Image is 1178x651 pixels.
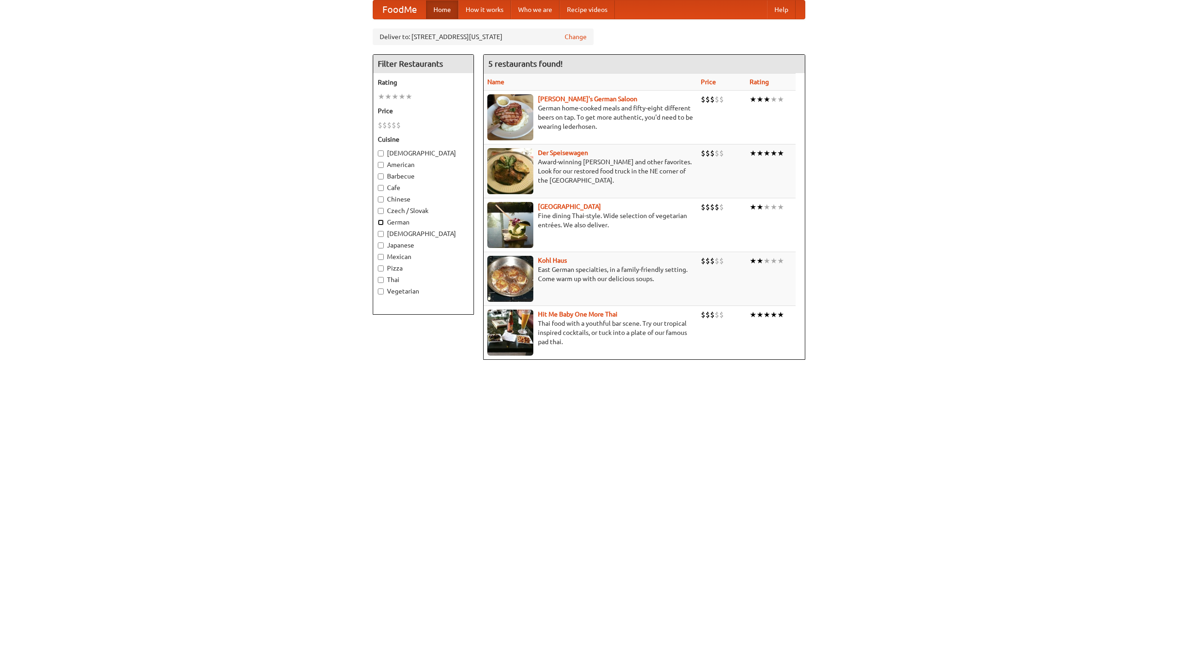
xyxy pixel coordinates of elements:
input: Japanese [378,242,384,248]
a: Kohl Haus [538,257,567,264]
a: Name [487,78,504,86]
li: $ [705,94,710,104]
img: satay.jpg [487,202,533,248]
label: Barbecue [378,172,469,181]
label: Japanese [378,241,469,250]
a: Hit Me Baby One More Thai [538,311,618,318]
li: ★ [770,310,777,320]
li: ★ [756,94,763,104]
li: ★ [777,148,784,158]
input: Czech / Slovak [378,208,384,214]
li: ★ [378,92,385,102]
a: [PERSON_NAME]'s German Saloon [538,95,637,103]
a: Home [426,0,458,19]
li: $ [715,94,719,104]
li: $ [701,94,705,104]
li: $ [710,310,715,320]
label: American [378,160,469,169]
a: Price [701,78,716,86]
h5: Price [378,106,469,115]
li: ★ [750,256,756,266]
li: $ [715,256,719,266]
label: Cafe [378,183,469,192]
ng-pluralize: 5 restaurants found! [488,59,563,68]
input: American [378,162,384,168]
li: ★ [763,148,770,158]
li: $ [719,310,724,320]
li: $ [715,310,719,320]
li: ★ [398,92,405,102]
li: $ [715,148,719,158]
li: $ [701,256,705,266]
img: kohlhaus.jpg [487,256,533,302]
li: $ [715,202,719,212]
li: $ [392,120,396,130]
li: ★ [763,310,770,320]
li: $ [710,256,715,266]
li: ★ [770,256,777,266]
input: Chinese [378,196,384,202]
label: Thai [378,275,469,284]
a: FoodMe [373,0,426,19]
li: ★ [756,202,763,212]
label: Pizza [378,264,469,273]
div: Deliver to: [STREET_ADDRESS][US_STATE] [373,29,594,45]
li: $ [701,148,705,158]
a: Change [565,32,587,41]
a: Help [767,0,796,19]
p: Fine dining Thai-style. Wide selection of vegetarian entrées. We also deliver. [487,211,693,230]
input: [DEMOGRAPHIC_DATA] [378,150,384,156]
li: ★ [777,94,784,104]
b: [GEOGRAPHIC_DATA] [538,203,601,210]
input: Pizza [378,265,384,271]
li: ★ [750,148,756,158]
p: East German specialties, in a family-friendly setting. Come warm up with our delicious soups. [487,265,693,283]
li: $ [701,310,705,320]
label: Chinese [378,195,469,204]
input: German [378,219,384,225]
li: ★ [763,94,770,104]
li: $ [705,310,710,320]
p: Thai food with a youthful bar scene. Try our tropical inspired cocktails, or tuck into a plate of... [487,319,693,346]
li: $ [387,120,392,130]
li: $ [705,202,710,212]
li: $ [710,148,715,158]
a: Rating [750,78,769,86]
li: $ [382,120,387,130]
li: ★ [756,256,763,266]
a: Der Speisewagen [538,149,588,156]
label: Vegetarian [378,287,469,296]
li: $ [719,202,724,212]
h5: Cuisine [378,135,469,144]
h4: Filter Restaurants [373,55,474,73]
h5: Rating [378,78,469,87]
li: ★ [750,202,756,212]
label: [DEMOGRAPHIC_DATA] [378,229,469,238]
li: ★ [770,94,777,104]
li: ★ [756,148,763,158]
li: $ [710,202,715,212]
li: ★ [750,94,756,104]
a: Recipe videos [560,0,615,19]
li: $ [705,256,710,266]
label: Czech / Slovak [378,206,469,215]
input: Thai [378,277,384,283]
li: ★ [405,92,412,102]
li: $ [378,120,382,130]
li: $ [710,94,715,104]
li: $ [719,94,724,104]
li: ★ [777,256,784,266]
li: ★ [756,310,763,320]
li: $ [396,120,401,130]
img: speisewagen.jpg [487,148,533,194]
li: $ [705,148,710,158]
li: ★ [770,148,777,158]
p: German home-cooked meals and fifty-eight different beers on tap. To get more authentic, you'd nee... [487,104,693,131]
li: $ [719,148,724,158]
input: [DEMOGRAPHIC_DATA] [378,231,384,237]
label: Mexican [378,252,469,261]
li: ★ [777,202,784,212]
